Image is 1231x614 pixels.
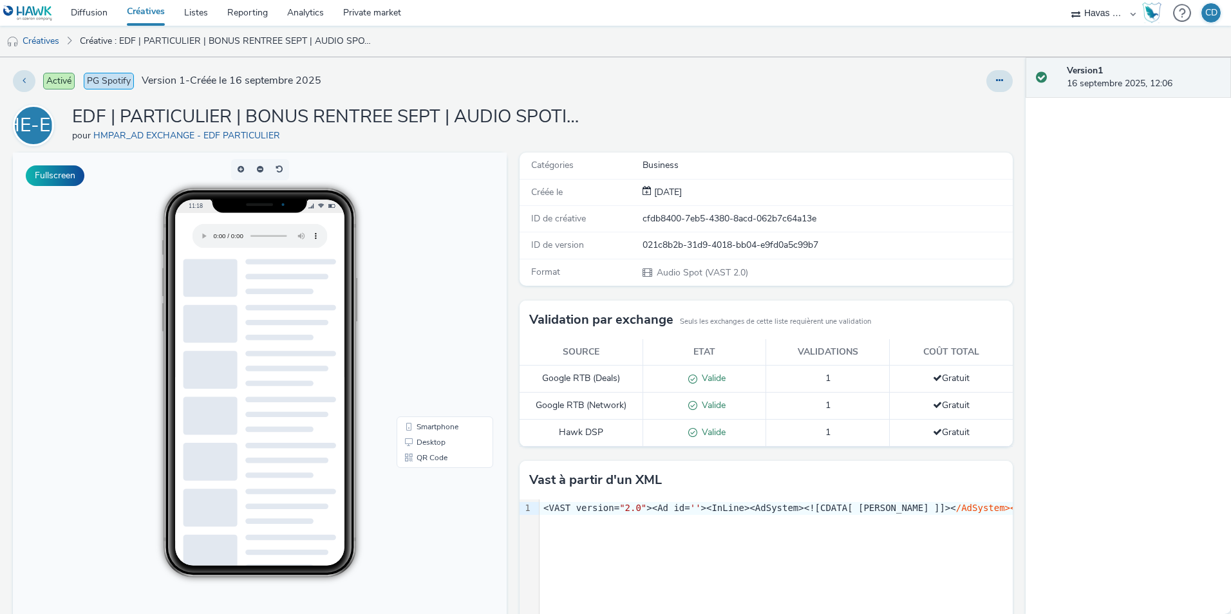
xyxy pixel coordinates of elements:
[386,297,478,313] li: QR Code
[520,339,643,366] th: Source
[1067,64,1103,77] strong: Version 1
[1142,3,1161,23] img: Hawk Academy
[1142,3,1167,23] a: Hawk Academy
[43,73,75,89] span: Activé
[176,50,190,57] span: 11:18
[520,502,532,515] div: 1
[933,399,970,411] span: Gratuit
[13,119,59,131] a: HE-EP
[6,35,19,48] img: audio
[680,317,871,327] small: Seuls les exchanges de cette liste requièrent une validation
[531,239,584,251] span: ID de version
[933,372,970,384] span: Gratuit
[529,470,662,490] h3: Vast à partir d'un XML
[652,186,682,199] div: Création 16 septembre 2025, 12:06
[404,270,446,278] span: Smartphone
[825,426,831,438] span: 1
[531,186,563,198] span: Créée le
[72,129,93,142] span: pour
[26,165,84,186] button: Fullscreen
[531,266,560,278] span: Format
[1067,64,1221,91] div: 16 septembre 2025, 12:06
[531,159,574,171] span: Catégories
[520,419,643,446] td: Hawk DSP
[956,503,1195,513] span: /AdSystem><AdTitle><![CDATA[ Test_Hawk ]]></
[520,366,643,393] td: Google RTB (Deals)
[643,239,1011,252] div: 021c8b2b-31d9-4018-bb04-e9fd0a5c99b7
[5,107,62,144] div: HE-EP
[386,282,478,297] li: Desktop
[72,105,587,129] h1: EDF | PARTICULIER | BONUS RENTREE SEPT | AUDIO SPOTIFY INES V3
[825,372,831,384] span: 1
[766,339,890,366] th: Validations
[643,159,1011,172] div: Business
[825,399,831,411] span: 1
[3,5,53,21] img: undefined Logo
[697,399,726,411] span: Valide
[531,212,586,225] span: ID de créative
[933,426,970,438] span: Gratuit
[890,339,1013,366] th: Coût total
[93,129,285,142] a: HMPAR_AD EXCHANGE - EDF PARTICULIER
[690,503,701,513] span: ''
[386,266,478,282] li: Smartphone
[404,301,435,309] span: QR Code
[697,372,726,384] span: Valide
[142,73,321,88] span: Version 1 - Créée le 16 septembre 2025
[73,26,381,57] a: Créative : EDF | PARTICULIER | BONUS RENTREE SEPT | AUDIO SPOTIFY INES V3
[643,339,766,366] th: Etat
[619,503,646,513] span: "2.0"
[643,212,1011,225] div: cfdb8400-7eb5-4380-8acd-062b7c64a13e
[84,73,134,89] span: PG Spotify
[404,286,433,293] span: Desktop
[1205,3,1217,23] div: CD
[520,393,643,420] td: Google RTB (Network)
[652,186,682,198] span: [DATE]
[655,266,748,279] span: Audio Spot (VAST 2.0)
[529,310,673,330] h3: Validation par exchange
[697,426,726,438] span: Valide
